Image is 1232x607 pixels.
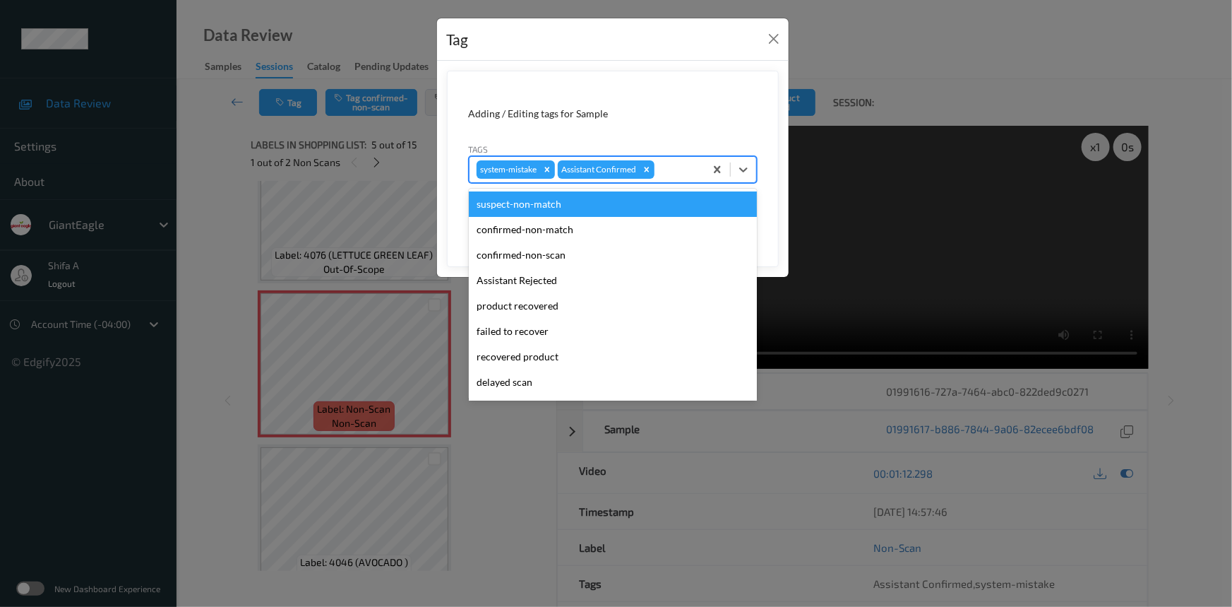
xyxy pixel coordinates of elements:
div: confirmed-non-match [469,217,757,242]
div: confirmed-non-scan [469,242,757,268]
div: Unusual activity [469,395,757,420]
div: recovered product [469,344,757,370]
div: failed to recover [469,319,757,344]
div: suspect-non-match [469,191,757,217]
div: Remove system-mistake [539,160,555,179]
div: Assistant Confirmed [558,160,639,179]
label: Tags [469,143,489,155]
div: delayed scan [469,370,757,395]
div: Assistant Rejected [469,268,757,293]
div: Tag [447,28,469,51]
div: Adding / Editing tags for Sample [469,107,757,121]
div: Remove Assistant Confirmed [639,160,654,179]
button: Close [764,29,784,49]
div: system-mistake [477,160,539,179]
div: product recovered [469,293,757,319]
